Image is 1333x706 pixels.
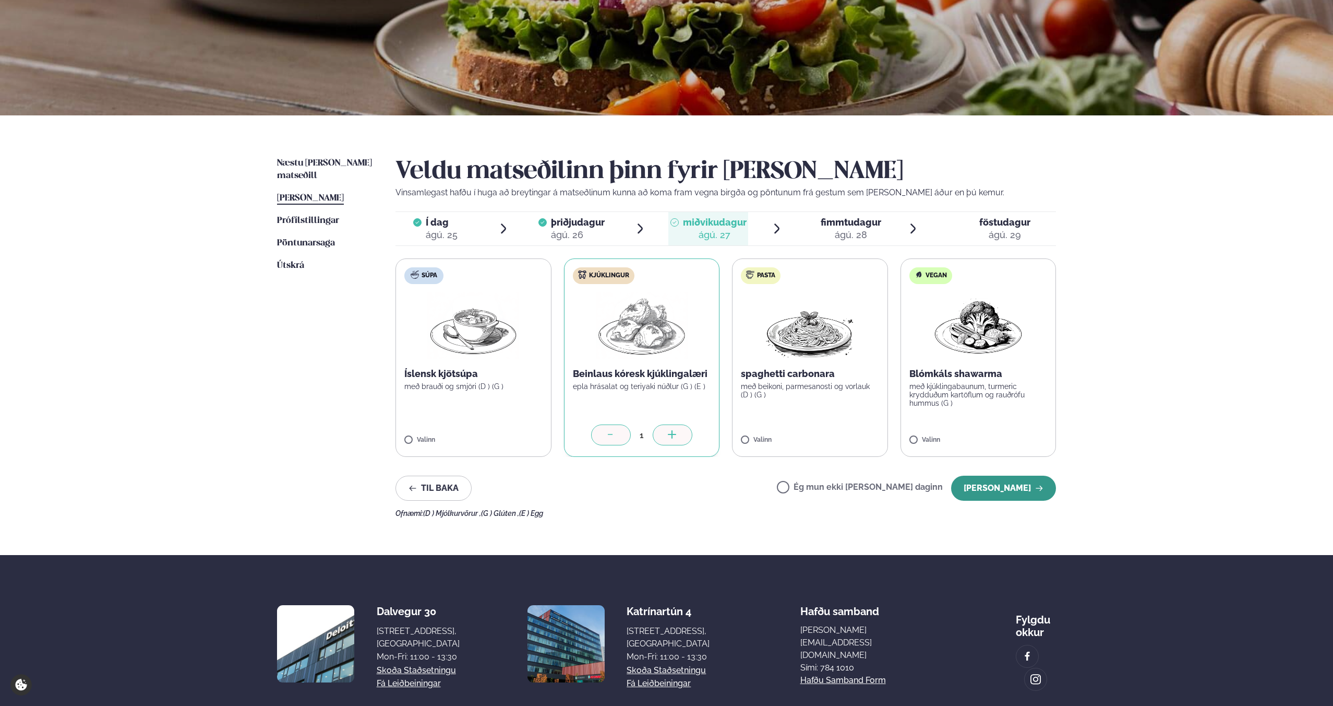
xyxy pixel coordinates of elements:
p: með brauði og smjöri (D ) (G ) [404,382,543,391]
img: soup.svg [411,270,419,279]
div: ágú. 28 [821,229,881,241]
span: fimmtudagur [821,217,881,228]
span: Pöntunarsaga [277,239,335,248]
div: Fylgdu okkur [1016,605,1056,639]
a: image alt [1016,645,1038,667]
h2: Veldu matseðilinn þinn fyrir [PERSON_NAME] [395,157,1056,186]
img: image alt [1022,651,1033,663]
span: föstudagur [979,217,1030,228]
img: Spagetti.png [764,292,856,359]
p: spaghetti carbonara [741,368,879,380]
div: Ofnæmi: [395,509,1056,517]
div: [STREET_ADDRESS], [GEOGRAPHIC_DATA] [377,625,460,650]
button: Til baka [395,476,472,501]
p: með beikoni, parmesanosti og vorlauk (D ) (G ) [741,382,879,399]
img: Soup.png [427,292,519,359]
span: Súpa [422,272,437,280]
a: [PERSON_NAME] [277,192,344,205]
a: image alt [1025,668,1047,690]
span: Pasta [757,272,775,280]
a: [PERSON_NAME][EMAIL_ADDRESS][DOMAIN_NAME] [800,624,926,662]
div: ágú. 26 [551,229,605,241]
span: miðvikudagur [683,217,747,228]
img: Vegan.svg [915,270,923,279]
span: Hafðu samband [800,597,879,618]
p: Beinlaus kóresk kjúklingalæri [573,368,711,380]
a: Prófílstillingar [277,215,339,227]
span: Í dag [426,216,458,229]
a: Fá leiðbeiningar [377,677,441,690]
span: Kjúklingur [589,272,629,280]
img: pasta.svg [746,270,754,279]
img: chicken.svg [578,270,586,279]
p: Blómkáls shawarma [909,368,1048,380]
span: Næstu [PERSON_NAME] matseðill [277,159,372,180]
img: image alt [277,605,354,683]
a: Cookie settings [10,674,32,696]
a: Skoða staðsetningu [377,664,456,677]
a: Skoða staðsetningu [627,664,706,677]
span: Prófílstillingar [277,216,339,225]
img: image alt [1030,674,1041,686]
button: [PERSON_NAME] [951,476,1056,501]
div: ágú. 25 [426,229,458,241]
span: (D ) Mjólkurvörur , [423,509,481,517]
a: Fá leiðbeiningar [627,677,691,690]
span: þriðjudagur [551,217,605,228]
p: með kjúklingabaunum, turmeric krydduðum kartöflum og rauðrófu hummus (G ) [909,382,1048,407]
p: Sími: 784 1010 [800,662,926,674]
span: Vegan [926,272,947,280]
a: Pöntunarsaga [277,237,335,250]
span: Útskrá [277,261,304,270]
a: Næstu [PERSON_NAME] matseðill [277,157,375,182]
div: Mon-Fri: 11:00 - 13:30 [377,651,460,663]
img: image alt [527,605,605,683]
div: ágú. 27 [683,229,747,241]
div: Katrínartún 4 [627,605,710,618]
p: Íslensk kjötsúpa [404,368,543,380]
span: [PERSON_NAME] [277,194,344,203]
p: Vinsamlegast hafðu í huga að breytingar á matseðlinum kunna að koma fram vegna birgða og pöntunum... [395,186,1056,199]
span: (E ) Egg [519,509,543,517]
img: Chicken-thighs.png [596,292,688,359]
div: Mon-Fri: 11:00 - 13:30 [627,651,710,663]
p: epla hrásalat og teriyaki núðlur (G ) (E ) [573,382,711,391]
a: Hafðu samband form [800,674,886,687]
div: ágú. 29 [979,229,1030,241]
span: (G ) Glúten , [481,509,519,517]
div: 1 [631,429,653,441]
a: Útskrá [277,260,304,272]
div: [STREET_ADDRESS], [GEOGRAPHIC_DATA] [627,625,710,650]
img: Vegan.png [932,292,1024,359]
div: Dalvegur 30 [377,605,460,618]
